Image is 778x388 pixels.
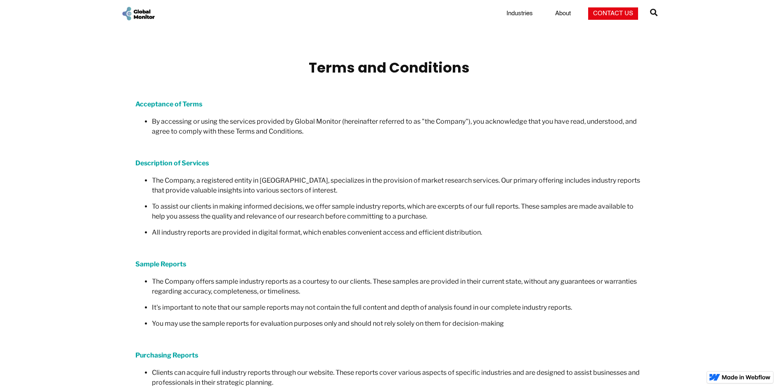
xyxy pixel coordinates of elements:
li: Clients can acquire full industry reports through our website. These reports cover various aspect... [152,368,643,388]
li: The Company offers sample industry reports as a courtesy to our clients. These samples are provid... [152,277,643,296]
a: home [121,6,156,21]
span:  [650,7,657,18]
li: All industry reports are provided in digital format, which enables convenient access and efficien... [152,228,643,238]
h1: Terms and Conditions [135,60,643,75]
img: Made in Webflow [722,375,771,380]
div: Description of Services [135,159,643,167]
a: Contact Us [588,7,638,20]
li: The Company, a registered entity in [GEOGRAPHIC_DATA], specializes in the provision of market res... [152,176,643,195]
a: Industries [501,9,538,18]
a: About [550,9,576,18]
a:  [650,5,657,22]
div: Purchasing Reports [135,351,643,360]
li: By accessing or using the services provided by Global Monitor (hereinafter referred to as "the Co... [152,117,643,136]
li: You may use the sample reports for evaluation purposes only and should not rely solely on them fo... [152,319,643,329]
div: Sample Reports [135,260,643,268]
li: To assist our clients in making informed decisions, we offer sample industry reports, which are e... [152,202,643,221]
li: It's important to note that our sample reports may not contain the full content and depth of anal... [152,303,643,313]
div: Acceptance of Terms [135,100,643,108]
